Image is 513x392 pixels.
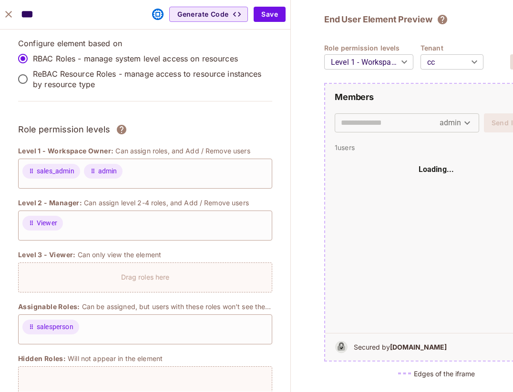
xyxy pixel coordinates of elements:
[354,342,447,352] h5: Secured by
[324,14,432,25] h2: End User Element Preview
[68,354,163,363] p: Will not appear in the element
[37,166,74,176] span: sales_admin
[116,124,127,135] svg: Assign roles to different permission levels and grant users the correct rights over each element....
[421,43,491,52] h4: Tenant
[18,354,66,363] span: Hidden Roles:
[437,14,448,25] svg: The element will only show tenant specific content. No user information will be visible across te...
[18,198,82,208] span: Level 2 - Manager:
[18,38,272,49] p: Configure element based on
[33,53,238,64] p: RBAC Roles - manage system level access on resources
[333,338,350,356] img: b&w logo
[37,322,73,332] span: salesperson
[84,198,249,207] p: Can assign level 2-4 roles, and Add / Remove users
[414,369,475,378] h5: Edges of the iframe
[98,166,117,176] span: admin
[152,9,164,20] svg: This element was embedded
[18,122,110,137] h3: Role permission levels
[419,164,454,175] h4: Loading...
[324,43,421,52] h4: Role permission levels
[37,218,57,228] span: Viewer
[18,302,80,312] span: Assignable Roles:
[82,302,272,311] p: Can be assigned, but users with these roles won’t see the element
[390,343,447,351] b: [DOMAIN_NAME]
[254,7,286,22] button: Save
[421,49,483,75] div: cc
[33,69,265,90] p: ReBAC Resource Roles - manage access to resource instances by resource type
[169,7,248,22] button: Generate Code
[115,146,250,155] p: Can assign roles, and Add / Remove users
[121,272,170,281] p: Drag roles here
[78,250,161,259] p: Can only view the element
[440,115,473,131] div: admin
[324,49,413,75] div: Level 1 - Workspace Owner
[18,250,76,260] span: Level 3 - Viewer:
[18,146,113,156] span: Level 1 - Workspace Owner:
